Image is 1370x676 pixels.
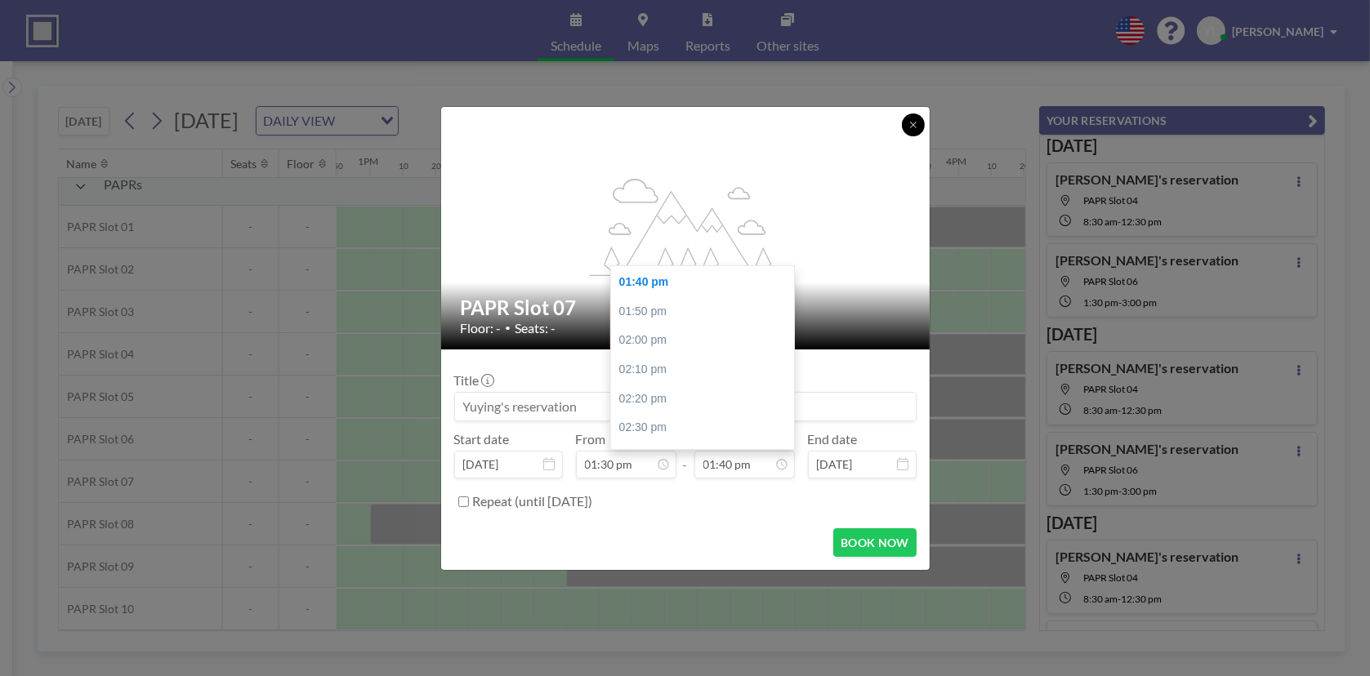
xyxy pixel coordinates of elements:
[611,443,802,472] div: 02:40 pm
[611,413,802,443] div: 02:30 pm
[683,437,688,473] span: -
[473,493,593,509] label: Repeat (until [DATE])
[611,326,802,355] div: 02:00 pm
[461,296,912,320] h2: PAPR Slot 07
[515,320,556,336] span: Seats: -
[611,297,802,327] div: 01:50 pm
[611,355,802,385] div: 02:10 pm
[455,393,916,420] input: Yuying's reservation
[576,431,606,447] label: From
[461,320,502,336] span: Floor: -
[611,385,802,414] div: 02:20 pm
[833,528,916,557] button: BOOK NOW
[808,431,858,447] label: End date
[454,372,493,389] label: Title
[454,431,510,447] label: Start date
[506,322,511,334] span: •
[611,268,802,297] div: 01:40 pm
